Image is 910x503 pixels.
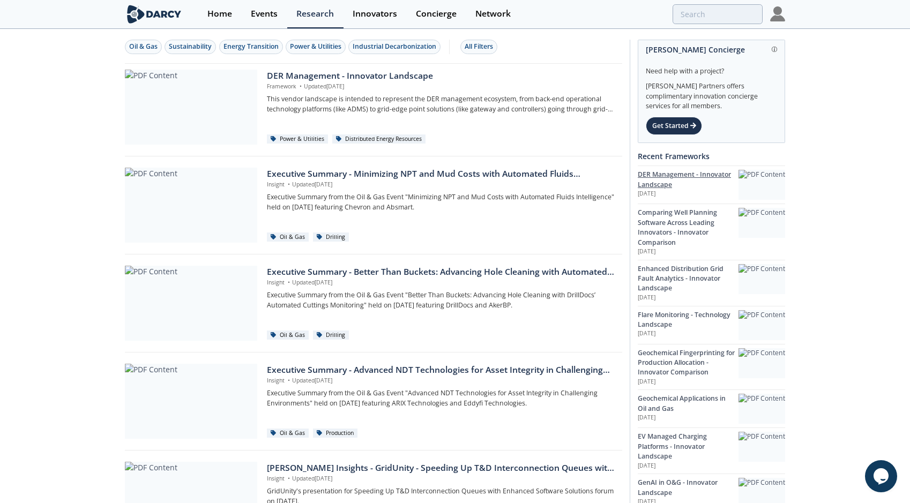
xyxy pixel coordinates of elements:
div: [PERSON_NAME] Insights - GridUnity - Speeding Up T&D Interconnection Queues with Enhanced Softwar... [267,462,615,475]
div: All Filters [465,42,493,51]
div: Drilling [313,232,349,242]
p: Insight Updated [DATE] [267,181,615,189]
p: [DATE] [638,190,739,198]
div: Geochemical Fingerprinting for Production Allocation - Innovator Comparison [638,348,739,378]
p: [DATE] [638,294,739,302]
button: All Filters [460,40,497,54]
p: Executive Summary from the Oil & Gas Event "Advanced NDT Technologies for Asset Integrity in Chal... [267,388,615,408]
a: EV Managed Charging Platforms - Innovator Landscape [DATE] PDF Content [638,427,785,474]
p: Insight Updated [DATE] [267,377,615,385]
div: Need help with a project? [646,59,777,76]
p: Executive Summary from the Oil & Gas Event "Minimizing NPT and Mud Costs with Automated Fluids In... [267,192,615,212]
div: Geochemical Applications in Oil and Gas [638,394,739,414]
button: Sustainability [165,40,216,54]
div: Power & Utilities [267,134,329,144]
a: Comparing Well Planning Software Across Leading Innovators - Innovator Comparison [DATE] PDF Content [638,204,785,259]
div: Executive Summary - Minimizing NPT and Mud Costs with Automated Fluids Intelligence [267,168,615,181]
input: Advanced Search [673,4,763,24]
a: Geochemical Applications in Oil and Gas [DATE] PDF Content [638,389,785,427]
a: PDF Content DER Management - Innovator Landscape Framework •Updated[DATE] This vendor landscape i... [125,70,622,145]
a: DER Management - Innovator Landscape [DATE] PDF Content [638,166,785,204]
span: • [286,377,292,384]
div: Power & Utilities [290,42,341,51]
a: PDF Content Executive Summary - Better Than Buckets: Advancing Hole Cleaning with Automated Cutti... [125,266,622,341]
img: information.svg [772,47,778,52]
button: Industrial Decarbonization [348,40,441,54]
div: Energy Transition [223,42,279,51]
p: [DATE] [638,247,739,256]
div: Network [475,10,511,18]
div: Recent Frameworks [638,147,785,166]
span: • [298,82,304,90]
button: Oil & Gas [125,40,162,54]
button: Power & Utilities [286,40,346,54]
div: Events [251,10,278,18]
div: Distributed Energy Resources [332,134,426,144]
iframe: chat widget [865,460,899,492]
span: • [286,181,292,188]
div: Industrial Decarbonization [353,42,436,51]
span: • [286,475,292,482]
div: [PERSON_NAME] Partners offers complimentary innovation concierge services for all members. [646,76,777,111]
div: Concierge [416,10,457,18]
div: Executive Summary - Advanced NDT Technologies for Asset Integrity in Challenging Environments [267,364,615,377]
a: Flare Monitoring - Technology Landscape [DATE] PDF Content [638,306,785,344]
p: [DATE] [638,329,739,338]
img: logo-wide.svg [125,5,183,24]
p: [DATE] [638,414,739,422]
div: GenAI in O&G - Innovator Landscape [638,478,739,498]
a: Geochemical Fingerprinting for Production Allocation - Innovator Comparison [DATE] PDF Content [638,344,785,390]
p: Insight Updated [DATE] [267,279,615,287]
a: PDF Content Executive Summary - Advanced NDT Technologies for Asset Integrity in Challenging Envi... [125,364,622,439]
a: Enhanced Distribution Grid Fault Analytics - Innovator Landscape [DATE] PDF Content [638,260,785,306]
div: Oil & Gas [267,429,309,438]
div: DER Management - Innovator Landscape [638,170,739,190]
div: Executive Summary - Better Than Buckets: Advancing Hole Cleaning with Automated Cuttings Monitoring [267,266,615,279]
span: • [286,279,292,286]
div: Home [207,10,232,18]
div: Oil & Gas [129,42,158,51]
p: Insight Updated [DATE] [267,475,615,483]
div: Enhanced Distribution Grid Fault Analytics - Innovator Landscape [638,264,739,294]
div: EV Managed Charging Platforms - Innovator Landscape [638,432,739,461]
p: [DATE] [638,378,739,386]
div: Innovators [353,10,397,18]
p: [DATE] [638,462,739,470]
div: DER Management - Innovator Landscape [267,70,615,82]
a: PDF Content Executive Summary - Minimizing NPT and Mud Costs with Automated Fluids Intelligence I... [125,168,622,243]
p: Framework Updated [DATE] [267,82,615,91]
div: Research [296,10,334,18]
p: Executive Summary from the Oil & Gas Event "Better Than Buckets: Advancing Hole Cleaning with Dri... [267,290,615,310]
div: Oil & Gas [267,232,309,242]
img: Profile [770,6,785,21]
div: Flare Monitoring - Technology Landscape [638,310,739,330]
div: Comparing Well Planning Software Across Leading Innovators - Innovator Comparison [638,208,739,247]
p: This vendor landscape is intended to represent the DER management ecosystem, from back-end operat... [267,94,615,114]
div: Drilling [313,331,349,340]
div: Sustainability [169,42,212,51]
div: Production [313,429,358,438]
button: Energy Transition [219,40,283,54]
div: Oil & Gas [267,331,309,340]
div: [PERSON_NAME] Concierge [646,40,777,59]
div: Get Started [646,117,702,135]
